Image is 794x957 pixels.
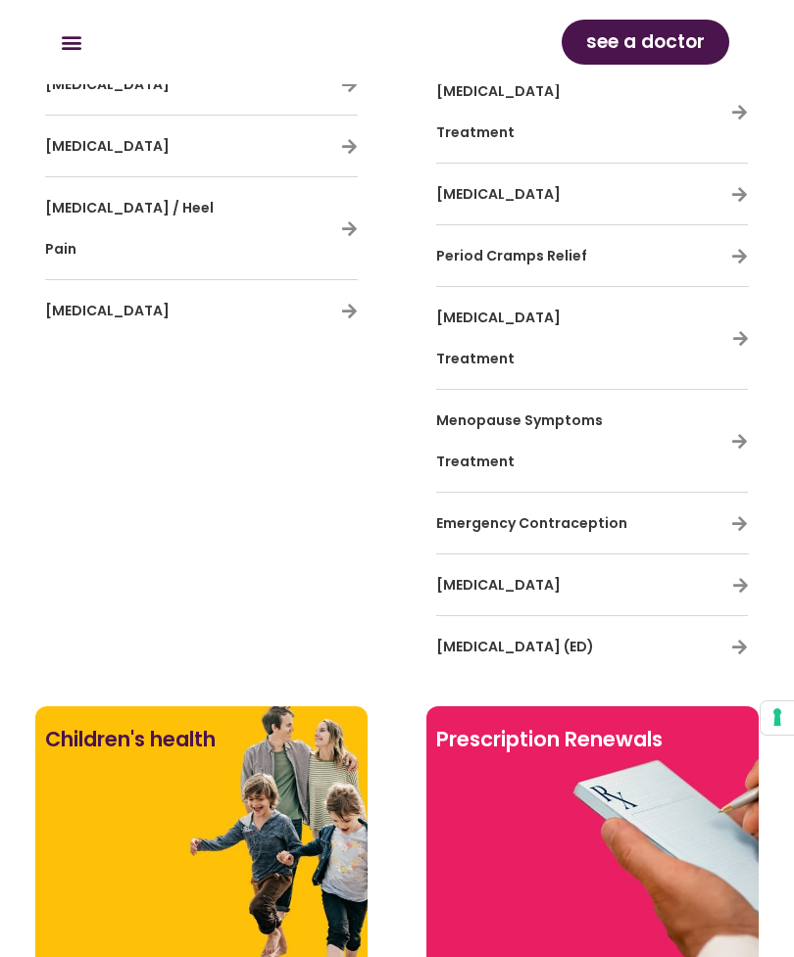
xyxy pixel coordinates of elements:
[436,575,561,595] span: [MEDICAL_DATA]
[436,716,749,763] h2: Prescription Renewals
[562,20,729,65] a: see a doctor
[45,74,170,94] span: [MEDICAL_DATA]
[436,637,594,656] span: [MEDICAL_DATA] (ED)
[436,513,627,533] span: Emergency Contraception
[436,410,603,471] span: Menopause Symptoms Treatment
[45,716,358,763] h2: Children's health
[55,26,87,59] div: Menu Toggle
[436,246,587,265] span: Period Cramps Relief
[45,136,170,156] span: [MEDICAL_DATA]
[436,184,561,204] span: [MEDICAL_DATA]
[45,198,214,259] span: [MEDICAL_DATA] / Heel Pain
[586,26,705,58] span: see a doctor
[436,308,561,368] span: [MEDICAL_DATA] Treatment
[45,301,170,320] span: [MEDICAL_DATA]
[761,701,794,735] button: Your consent preferences for tracking technologies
